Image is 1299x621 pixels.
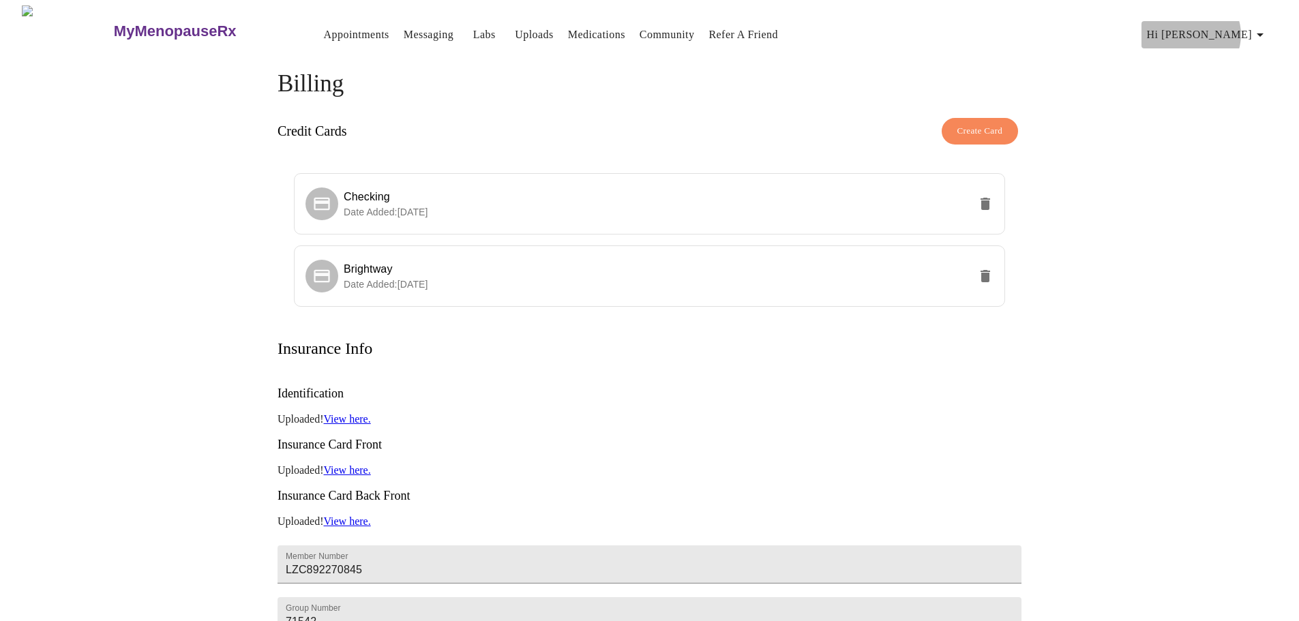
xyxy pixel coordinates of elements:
[278,489,1021,503] h3: Insurance Card Back Front
[112,7,290,55] a: MyMenopauseRx
[114,22,237,40] h3: MyMenopauseRx
[398,21,459,48] button: Messaging
[278,413,1021,425] p: Uploaded!
[344,207,428,217] span: Date Added: [DATE]
[509,21,559,48] button: Uploads
[278,464,1021,476] p: Uploaded!
[1141,21,1274,48] button: Hi [PERSON_NAME]
[278,515,1021,528] p: Uploaded!
[323,413,370,425] a: View here.
[278,70,1021,97] h4: Billing
[640,25,695,44] a: Community
[473,25,496,44] a: Labs
[344,191,390,202] span: Checking
[515,25,554,44] a: Uploads
[957,123,1003,139] span: Create Card
[278,387,1021,401] h3: Identification
[563,21,631,48] button: Medications
[344,263,393,275] span: Brightway
[323,515,370,527] a: View here.
[323,464,370,476] a: View here.
[404,25,453,44] a: Messaging
[969,260,1002,292] button: delete
[1147,25,1268,44] span: Hi [PERSON_NAME]
[324,25,389,44] a: Appointments
[942,118,1019,145] button: Create Card
[278,339,372,358] h3: Insurance Info
[278,438,1021,452] h3: Insurance Card Front
[969,187,1002,220] button: delete
[462,21,506,48] button: Labs
[703,21,783,48] button: Refer a Friend
[318,21,395,48] button: Appointments
[278,123,347,139] h3: Credit Cards
[22,5,112,57] img: MyMenopauseRx Logo
[568,25,625,44] a: Medications
[708,25,778,44] a: Refer a Friend
[344,279,428,290] span: Date Added: [DATE]
[634,21,700,48] button: Community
